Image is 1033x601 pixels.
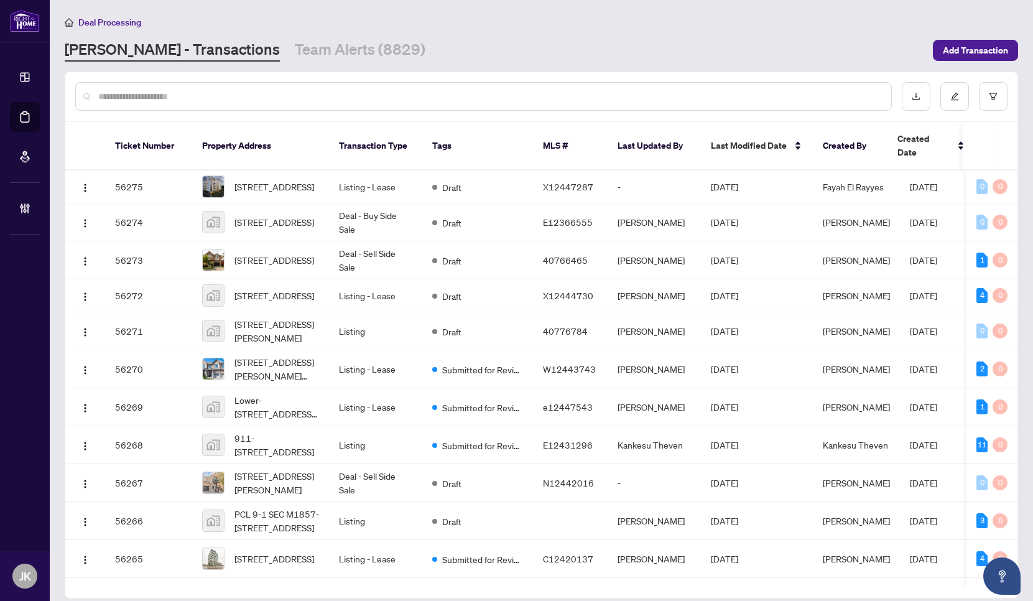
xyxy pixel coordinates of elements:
[105,312,192,350] td: 56271
[940,82,969,111] button: edit
[543,325,588,337] span: 40776784
[897,132,950,159] span: Created Date
[234,552,314,566] span: [STREET_ADDRESS]
[608,170,701,203] td: -
[823,553,890,564] span: [PERSON_NAME]
[993,179,1008,194] div: 0
[329,464,422,502] td: Deal - Sell Side Sale
[422,122,533,170] th: Tags
[993,513,1008,528] div: 0
[993,399,1008,414] div: 0
[442,363,523,376] span: Submitted for Review
[203,434,224,455] img: thumbnail-img
[823,439,888,450] span: Kankesu Theven
[543,477,594,488] span: N12442016
[989,92,998,101] span: filter
[105,170,192,203] td: 56275
[234,507,319,534] span: PCL 9-1 SEC M1857-[STREET_ADDRESS]
[329,502,422,540] td: Listing
[543,363,596,375] span: W12443743
[203,285,224,306] img: thumbnail-img
[75,549,95,569] button: Logo
[910,515,937,526] span: [DATE]
[887,122,975,170] th: Created Date
[976,361,988,376] div: 2
[442,216,461,230] span: Draft
[993,288,1008,303] div: 0
[711,254,738,266] span: [DATE]
[234,215,314,229] span: [STREET_ADDRESS]
[910,363,937,375] span: [DATE]
[993,215,1008,230] div: 0
[442,289,461,303] span: Draft
[711,139,787,152] span: Last Modified Date
[203,358,224,380] img: thumbnail-img
[912,92,920,101] span: download
[543,439,593,450] span: E12431296
[823,515,890,526] span: [PERSON_NAME]
[910,217,937,228] span: [DATE]
[711,477,738,488] span: [DATE]
[608,203,701,241] td: [PERSON_NAME]
[910,181,937,192] span: [DATE]
[993,437,1008,452] div: 0
[75,435,95,455] button: Logo
[329,203,422,241] td: Deal - Buy Side Sale
[203,249,224,271] img: thumbnail-img
[75,397,95,417] button: Logo
[823,254,890,266] span: [PERSON_NAME]
[993,551,1008,566] div: 0
[19,567,31,585] span: JK
[823,325,890,337] span: [PERSON_NAME]
[608,388,701,426] td: [PERSON_NAME]
[543,553,593,564] span: C12420137
[711,401,738,412] span: [DATE]
[329,241,422,279] td: Deal - Sell Side Sale
[105,241,192,279] td: 56273
[442,325,461,338] span: Draft
[976,513,988,528] div: 3
[993,361,1008,376] div: 0
[608,502,701,540] td: [PERSON_NAME]
[203,320,224,342] img: thumbnail-img
[823,217,890,228] span: [PERSON_NAME]
[78,17,141,28] span: Deal Processing
[105,279,192,312] td: 56272
[950,92,959,101] span: edit
[711,439,738,450] span: [DATE]
[608,312,701,350] td: [PERSON_NAME]
[442,180,461,194] span: Draft
[823,363,890,375] span: [PERSON_NAME]
[75,321,95,341] button: Logo
[943,40,1008,60] span: Add Transaction
[329,426,422,464] td: Listing
[203,472,224,493] img: thumbnail-img
[976,179,988,194] div: 0
[80,183,90,193] img: Logo
[234,253,314,267] span: [STREET_ADDRESS]
[329,540,422,578] td: Listing - Lease
[234,393,319,421] span: Lower-[STREET_ADDRESS][PERSON_NAME]
[75,511,95,531] button: Logo
[910,477,937,488] span: [DATE]
[910,439,937,450] span: [DATE]
[976,437,988,452] div: 11
[80,555,90,565] img: Logo
[701,122,813,170] th: Last Modified Date
[711,515,738,526] span: [DATE]
[543,290,593,301] span: X12444730
[823,181,884,192] span: Fayah El Rayyes
[75,286,95,305] button: Logo
[80,403,90,413] img: Logo
[993,475,1008,490] div: 0
[234,180,314,193] span: [STREET_ADDRESS]
[608,241,701,279] td: [PERSON_NAME]
[75,473,95,493] button: Logo
[979,82,1008,111] button: filter
[10,9,40,32] img: logo
[910,325,937,337] span: [DATE]
[105,502,192,540] td: 56266
[329,350,422,388] td: Listing - Lease
[203,548,224,569] img: thumbnail-img
[711,325,738,337] span: [DATE]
